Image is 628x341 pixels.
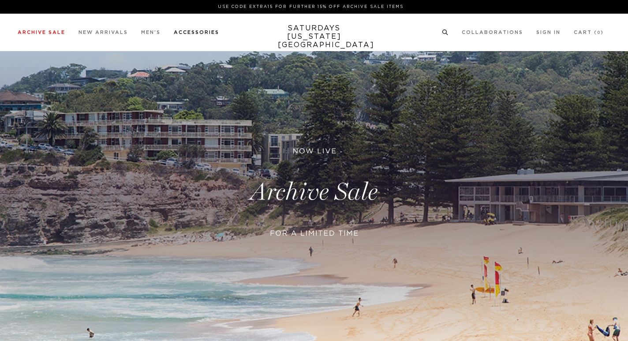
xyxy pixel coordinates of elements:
small: 0 [597,31,601,35]
p: Use Code EXTRA15 for Further 15% Off Archive Sale Items [21,4,600,10]
a: Men's [141,30,161,35]
a: Archive Sale [18,30,65,35]
a: Accessories [174,30,219,35]
a: Collaborations [462,30,523,35]
a: Sign In [536,30,561,35]
a: SATURDAYS[US_STATE][GEOGRAPHIC_DATA] [278,24,351,49]
a: New Arrivals [78,30,128,35]
a: Cart (0) [574,30,604,35]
